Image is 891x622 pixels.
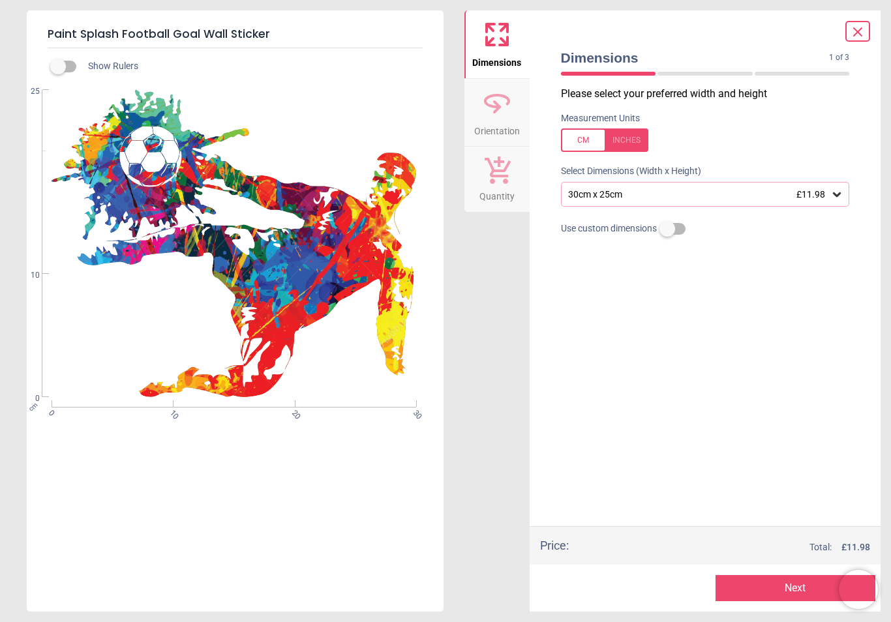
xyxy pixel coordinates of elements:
[551,165,701,178] label: Select Dimensions (Width x Height)
[561,112,640,125] label: Measurement Units
[847,542,870,552] span: 11.98
[15,393,40,404] span: 0
[479,184,515,203] span: Quantity
[474,119,520,138] span: Orientation
[716,575,875,601] button: Next
[567,189,831,200] div: 30cm x 25cm
[464,79,530,147] button: Orientation
[167,408,175,417] span: 10
[796,189,825,200] span: £11.98
[46,408,54,417] span: 0
[588,541,871,554] div: Total:
[289,408,297,417] span: 20
[841,541,870,554] span: £
[27,401,39,413] span: cm
[561,87,860,101] p: Please select your preferred width and height
[472,50,521,70] span: Dimensions
[464,147,530,212] button: Quantity
[15,270,40,281] span: 10
[540,537,569,554] div: Price :
[48,21,423,48] h5: Paint Splash Football Goal Wall Sticker
[829,52,849,63] span: 1 of 3
[561,222,657,235] span: Use custom dimensions
[410,408,419,417] span: 30
[561,48,830,67] span: Dimensions
[15,86,40,97] span: 25
[464,10,530,78] button: Dimensions
[58,59,444,74] div: Show Rulers
[839,570,878,609] iframe: Brevo live chat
